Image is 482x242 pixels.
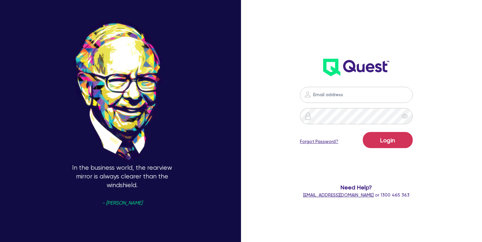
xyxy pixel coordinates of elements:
img: icon-password [304,112,312,120]
span: or 1300 465 363 [303,192,410,197]
span: Need Help? [294,183,419,192]
a: [EMAIL_ADDRESS][DOMAIN_NAME] [303,192,374,197]
img: wH2k97JdezQIQAAAABJRU5ErkJggg== [323,59,389,76]
a: Forgot Password? [300,138,338,145]
button: Login [363,132,413,148]
span: - [PERSON_NAME] [102,201,142,206]
input: Email address [300,87,413,103]
img: icon-password [304,91,312,98]
span: eye [401,113,408,119]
